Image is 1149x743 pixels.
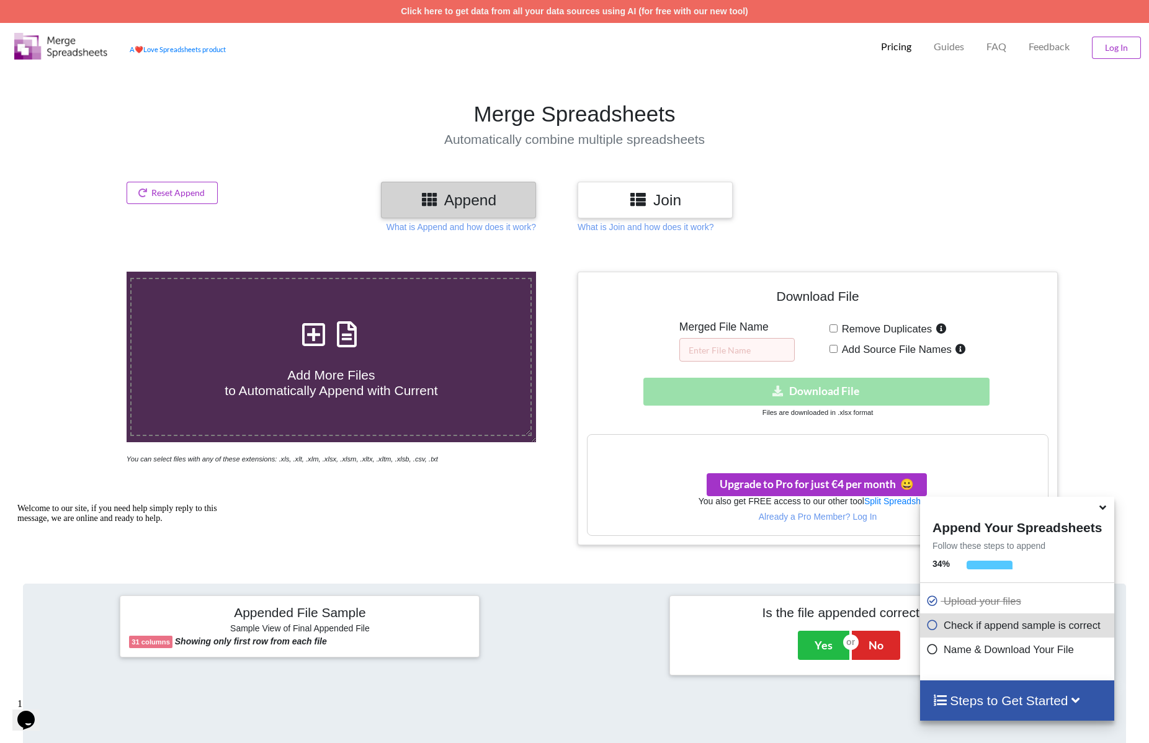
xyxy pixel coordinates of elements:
[127,182,218,204] button: Reset Append
[798,631,849,659] button: Yes
[225,368,437,398] span: Add More Files to Automatically Append with Current
[135,45,143,53] span: heart
[175,636,327,646] b: Showing only first row from each file
[1029,42,1070,51] span: Feedback
[852,631,900,659] button: No
[920,517,1114,535] h4: Append Your Spreadsheets
[129,605,470,622] h4: Appended File Sample
[762,409,873,416] small: Files are downloaded in .xlsx format
[127,455,438,463] i: You can select files with any of these extensions: .xls, .xlt, .xlm, .xlsx, .xlsm, .xltx, .xltm, ...
[5,5,228,25] div: Welcome to our site, if you need help simply reply to this message, we are online and ready to help.
[932,693,1102,708] h4: Steps to Get Started
[679,321,795,334] h5: Merged File Name
[588,441,1048,455] h3: Your files are more than 1 MB
[679,605,1020,620] h4: Is the file appended correctly?
[838,344,952,355] span: Add Source File Names
[587,281,1048,316] h4: Download File
[932,559,950,569] b: 34 %
[387,221,536,233] p: What is Append and how does it work?
[896,478,914,491] span: smile
[5,5,205,24] span: Welcome to our site, if you need help simply reply to this message, we are online and ready to help.
[934,40,964,53] p: Guides
[986,40,1006,53] p: FAQ
[707,473,927,496] button: Upgrade to Pro for just €4 per monthsmile
[838,323,932,335] span: Remove Duplicates
[130,45,226,53] a: AheartLove Spreadsheets product
[720,478,914,491] span: Upgrade to Pro for just €4 per month
[588,510,1048,523] p: Already a Pro Member? Log In
[926,642,1111,657] p: Name & Download Your File
[679,338,795,362] input: Enter File Name
[864,496,937,506] a: Split Spreadsheets
[881,40,911,53] p: Pricing
[14,33,107,60] img: Logo.png
[578,221,713,233] p: What is Join and how does it work?
[926,594,1111,609] p: Upload your files
[926,618,1111,633] p: Check if append sample is correct
[587,191,723,209] h3: Join
[588,496,1048,507] h6: You also get FREE access to our other tool
[390,191,527,209] h3: Append
[12,693,52,731] iframe: chat widget
[1092,37,1141,59] button: Log In
[401,6,748,16] a: Click here to get data from all your data sources using AI (for free with our new tool)
[129,623,470,636] h6: Sample View of Final Appended File
[12,499,236,687] iframe: chat widget
[920,540,1114,552] p: Follow these steps to append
